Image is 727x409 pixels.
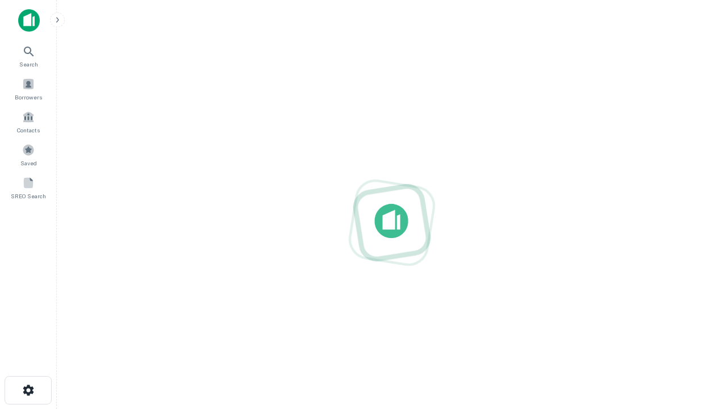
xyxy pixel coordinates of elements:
[20,158,37,168] span: Saved
[17,126,40,135] span: Contacts
[11,191,46,201] span: SREO Search
[3,40,53,71] a: Search
[18,9,40,32] img: capitalize-icon.png
[19,60,38,69] span: Search
[3,172,53,203] a: SREO Search
[670,282,727,336] iframe: Chat Widget
[3,139,53,170] a: Saved
[3,73,53,104] a: Borrowers
[3,106,53,137] a: Contacts
[15,93,42,102] span: Borrowers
